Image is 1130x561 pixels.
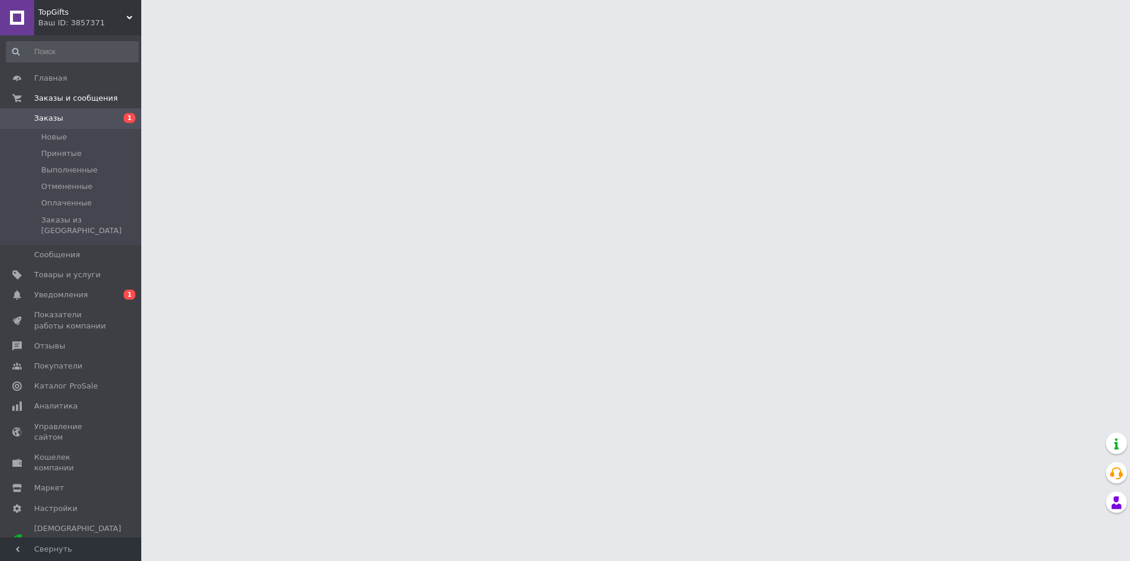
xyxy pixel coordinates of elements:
[34,361,82,371] span: Покупатели
[34,113,63,124] span: Заказы
[34,483,64,493] span: Маркет
[41,132,67,142] span: Новые
[34,250,80,260] span: Сообщения
[34,270,101,280] span: Товары и услуги
[38,18,141,28] div: Ваш ID: 3857371
[34,452,109,473] span: Кошелек компании
[34,523,121,556] span: [DEMOGRAPHIC_DATA] и счета
[34,93,118,104] span: Заказы и сообщения
[38,7,127,18] span: TopGifts
[124,113,135,123] span: 1
[41,165,98,175] span: Выполненные
[6,41,139,62] input: Поиск
[124,290,135,300] span: 1
[34,503,77,514] span: Настройки
[34,341,65,351] span: Отзывы
[34,381,98,391] span: Каталог ProSale
[41,181,92,192] span: Отмененные
[41,215,138,236] span: Заказы из [GEOGRAPHIC_DATA]
[34,401,78,411] span: Аналитика
[41,198,92,208] span: Оплаченные
[34,310,109,331] span: Показатели работы компании
[34,421,109,443] span: Управление сайтом
[34,290,88,300] span: Уведомления
[41,148,82,159] span: Принятые
[34,73,67,84] span: Главная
